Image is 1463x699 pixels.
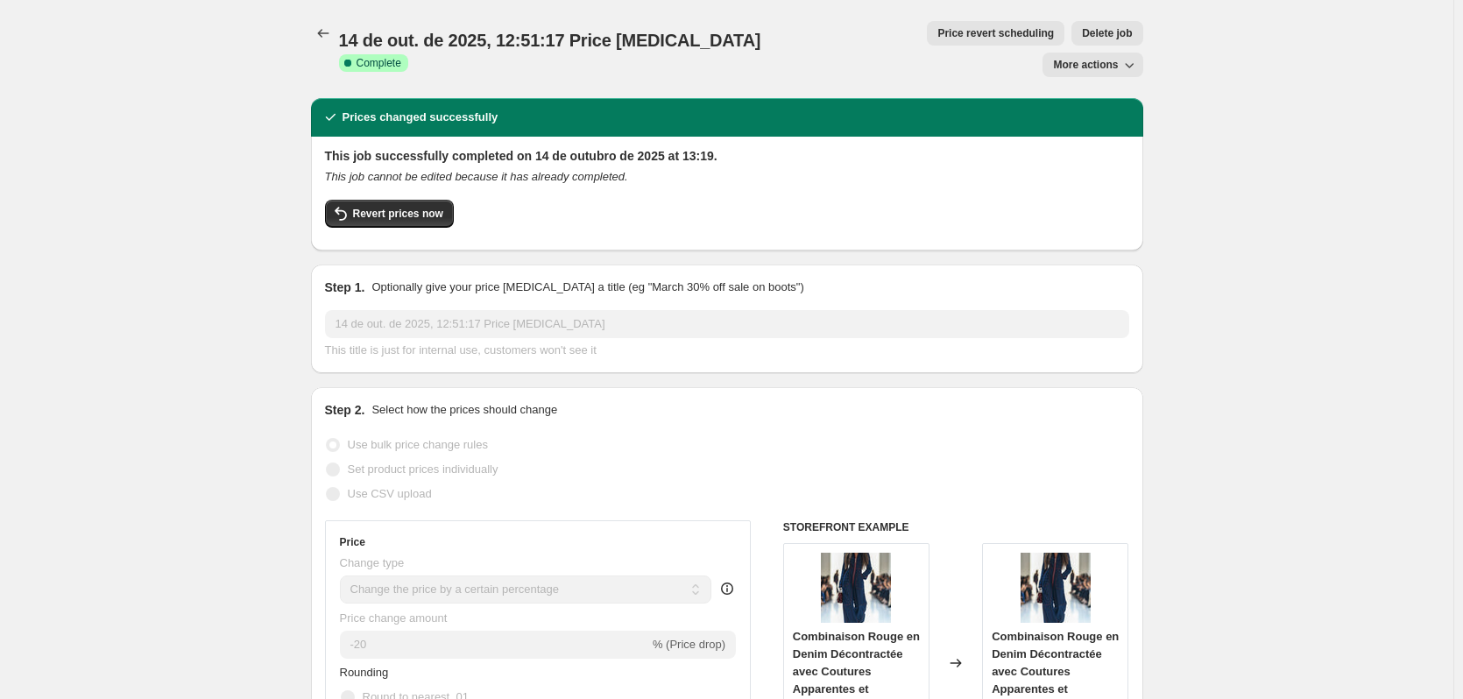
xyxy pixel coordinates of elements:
[937,26,1054,40] span: Price revert scheduling
[343,109,498,126] h2: Prices changed successfully
[371,401,557,419] p: Select how the prices should change
[783,520,1129,534] h6: STOREFRONT EXAMPLE
[718,580,736,597] div: help
[325,147,1129,165] h2: This job successfully completed on 14 de outubro de 2025 at 13:19.
[325,401,365,419] h2: Step 2.
[371,279,803,296] p: Optionally give your price [MEDICAL_DATA] a title (eg "March 30% off sale on boots")
[325,170,628,183] i: This job cannot be edited because it has already completed.
[357,56,401,70] span: Complete
[325,200,454,228] button: Revert prices now
[1071,21,1142,46] button: Delete job
[353,207,443,221] span: Revert prices now
[325,343,597,357] span: This title is just for internal use, customers won't see it
[340,611,448,625] span: Price change amount
[1082,26,1132,40] span: Delete job
[325,279,365,296] h2: Step 1.
[340,556,405,569] span: Change type
[348,487,432,500] span: Use CSV upload
[340,666,389,679] span: Rounding
[927,21,1064,46] button: Price revert scheduling
[339,31,761,50] span: 14 de out. de 2025, 12:51:17 Price [MEDICAL_DATA]
[340,631,649,659] input: -15
[1053,58,1118,72] span: More actions
[1021,553,1091,623] img: jpg_7b46f1d8-3a1d-4cf6-84c2-98f04ef06b4f_80x.jpg
[348,438,488,451] span: Use bulk price change rules
[1042,53,1142,77] button: More actions
[340,535,365,549] h3: Price
[311,21,336,46] button: Price change jobs
[348,462,498,476] span: Set product prices individually
[325,310,1129,338] input: 30% off holiday sale
[653,638,725,651] span: % (Price drop)
[821,553,891,623] img: jpg_7b46f1d8-3a1d-4cf6-84c2-98f04ef06b4f_80x.jpg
